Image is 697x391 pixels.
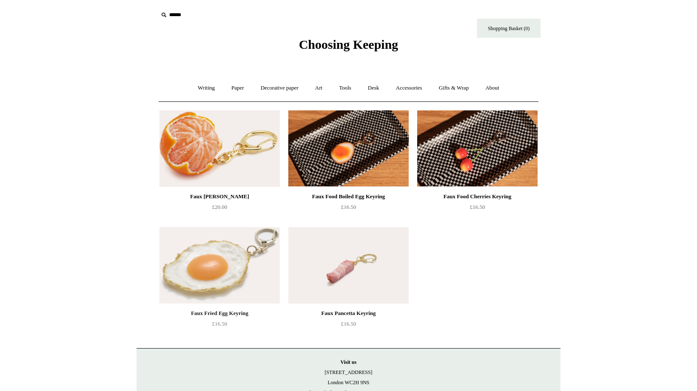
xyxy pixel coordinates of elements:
[212,321,227,327] span: £16.50
[159,110,280,187] a: Faux Clementine Keyring Faux Clementine Keyring
[288,191,409,226] a: Faux Food Boiled Egg Keyring £16.50
[288,110,409,187] img: Faux Food Boiled Egg Keyring
[159,227,280,304] img: Faux Fried Egg Keyring
[224,77,252,99] a: Paper
[431,77,477,99] a: Gifts & Wrap
[360,77,387,99] a: Desk
[299,37,398,51] span: Choosing Keeping
[162,308,278,318] div: Faux Fried Egg Keyring
[288,227,409,304] a: Faux Pancetta Keyring Faux Pancetta Keyring
[159,110,280,187] img: Faux Clementine Keyring
[417,110,538,187] a: Faux Food Cherries Keyring Faux Food Cherries Keyring
[299,44,398,50] a: Choosing Keeping
[470,204,485,210] span: £16.50
[332,77,359,99] a: Tools
[288,308,409,343] a: Faux Pancetta Keyring £16.50
[288,227,409,304] img: Faux Pancetta Keyring
[341,321,356,327] span: £16.50
[162,191,278,202] div: Faux [PERSON_NAME]
[478,77,507,99] a: About
[290,308,407,318] div: Faux Pancetta Keyring
[212,204,227,210] span: £20.00
[341,204,356,210] span: £16.50
[419,191,535,202] div: Faux Food Cherries Keyring
[253,77,306,99] a: Decorative paper
[159,308,280,343] a: Faux Fried Egg Keyring £16.50
[340,359,357,365] strong: Visit us
[190,77,223,99] a: Writing
[159,227,280,304] a: Faux Fried Egg Keyring Faux Fried Egg Keyring
[159,191,280,226] a: Faux [PERSON_NAME] £20.00
[388,77,430,99] a: Accessories
[417,110,538,187] img: Faux Food Cherries Keyring
[290,191,407,202] div: Faux Food Boiled Egg Keyring
[288,110,409,187] a: Faux Food Boiled Egg Keyring Faux Food Boiled Egg Keyring
[477,19,541,38] a: Shopping Basket (0)
[307,77,330,99] a: Art
[417,191,538,226] a: Faux Food Cherries Keyring £16.50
